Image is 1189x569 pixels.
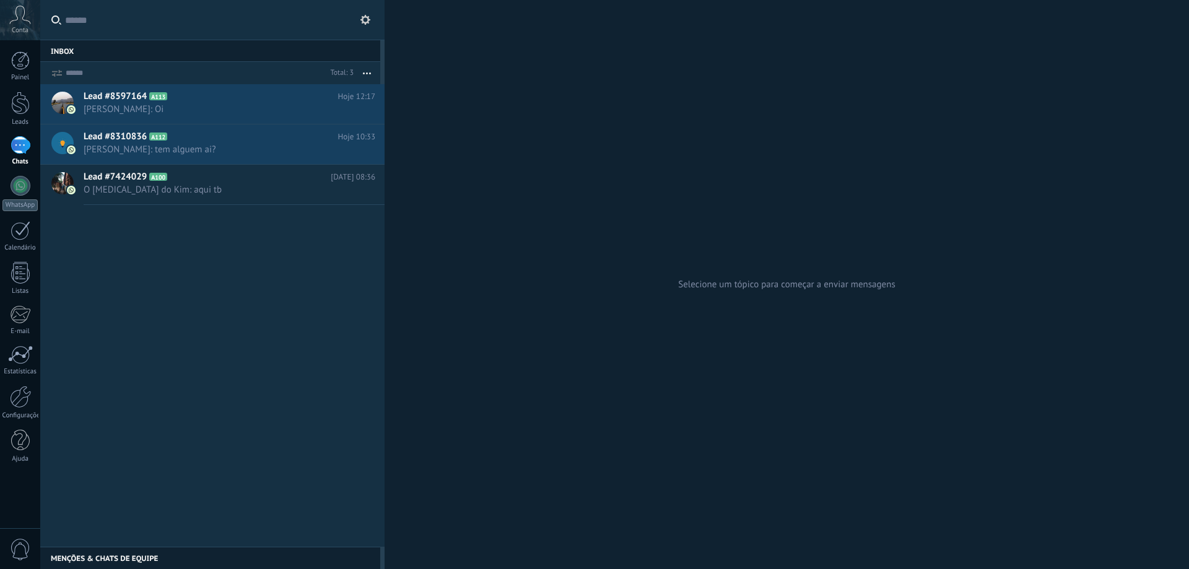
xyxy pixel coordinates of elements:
div: Calendário [2,244,38,252]
div: Inbox [40,40,380,62]
div: Total: 3 [326,67,354,79]
span: A113 [149,92,167,100]
a: Lead #8310836 A112 Hoje 10:33 [PERSON_NAME]: tem alguem ai? [40,124,385,164]
div: Estatísticas [2,368,38,376]
span: O [MEDICAL_DATA] do Kim: aqui tb [84,184,352,196]
div: E-mail [2,328,38,336]
span: A112 [149,132,167,141]
span: [DATE] 08:36 [331,171,375,183]
span: Conta [12,27,28,35]
div: Painel [2,74,38,82]
img: com.amocrm.amocrmwa.svg [67,105,76,114]
span: Hoje 12:17 [338,90,375,103]
span: A100 [149,173,167,181]
div: Ajuda [2,455,38,463]
a: Lead #8597164 A113 Hoje 12:17 [PERSON_NAME]: Oi [40,84,385,124]
a: Lead #7424029 A100 [DATE] 08:36 O [MEDICAL_DATA] do Kim: aqui tb [40,165,385,204]
div: Listas [2,287,38,295]
div: Chats [2,158,38,166]
img: com.amocrm.amocrmwa.svg [67,146,76,154]
span: [PERSON_NAME]: tem alguem ai? [84,144,352,155]
span: Lead #7424029 [84,171,147,183]
div: Leads [2,118,38,126]
span: Lead #8310836 [84,131,147,143]
img: com.amocrm.amocrmwa.svg [67,186,76,194]
span: Hoje 10:33 [338,131,375,143]
div: Menções & Chats de equipe [40,547,380,569]
span: Lead #8597164 [84,90,147,103]
div: Configurações [2,412,38,420]
div: WhatsApp [2,199,38,211]
span: [PERSON_NAME]: Oi [84,103,352,115]
button: Mais [354,62,380,84]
